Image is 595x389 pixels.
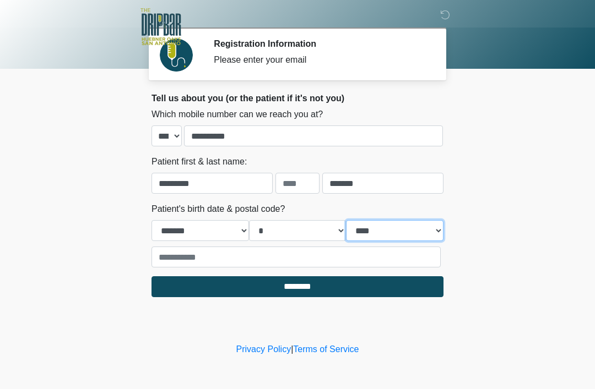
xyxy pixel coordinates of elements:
h2: Tell us about you (or the patient if it's not you) [152,93,443,103]
a: Terms of Service [293,344,359,354]
label: Which mobile number can we reach you at? [152,108,323,121]
img: The DRIPBaR - The Strand at Huebner Oaks Logo [140,8,181,45]
div: Please enter your email [214,53,427,67]
label: Patient's birth date & postal code? [152,202,285,216]
a: | [291,344,293,354]
img: Agent Avatar [160,39,193,72]
label: Patient first & last name: [152,155,247,168]
a: Privacy Policy [236,344,291,354]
